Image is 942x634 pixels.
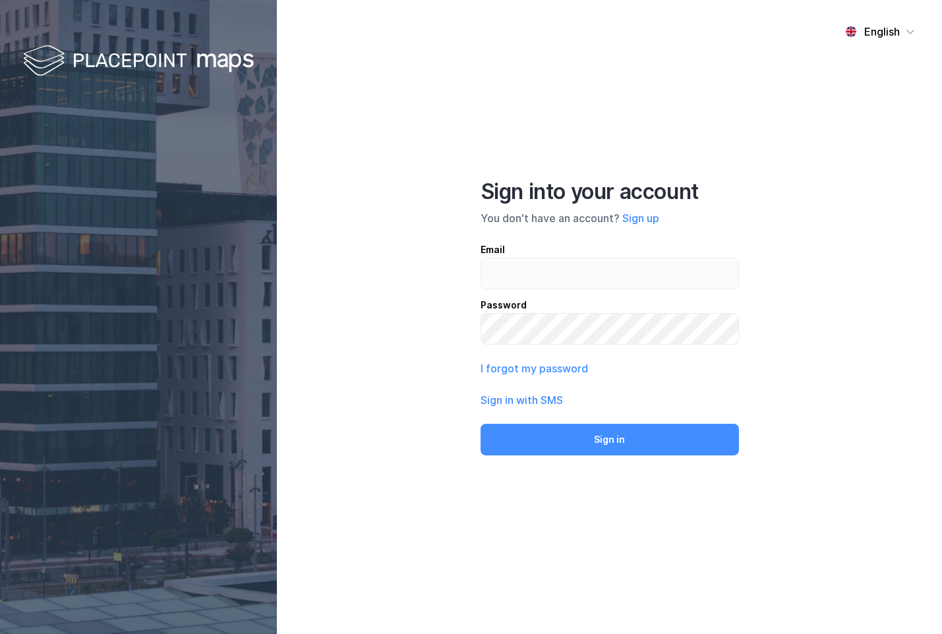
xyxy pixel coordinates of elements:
[864,24,900,40] div: English
[23,42,254,81] img: logo-white.f07954bde2210d2a523dddb988cd2aa7.svg
[481,360,588,376] button: I forgot my password
[481,242,739,258] div: Email
[622,210,659,226] button: Sign up
[481,179,739,205] div: Sign into your account
[876,571,942,634] iframe: Chat Widget
[481,424,739,455] button: Sign in
[481,210,739,226] div: You don't have an account?
[481,392,563,408] button: Sign in with SMS
[481,297,739,313] div: Password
